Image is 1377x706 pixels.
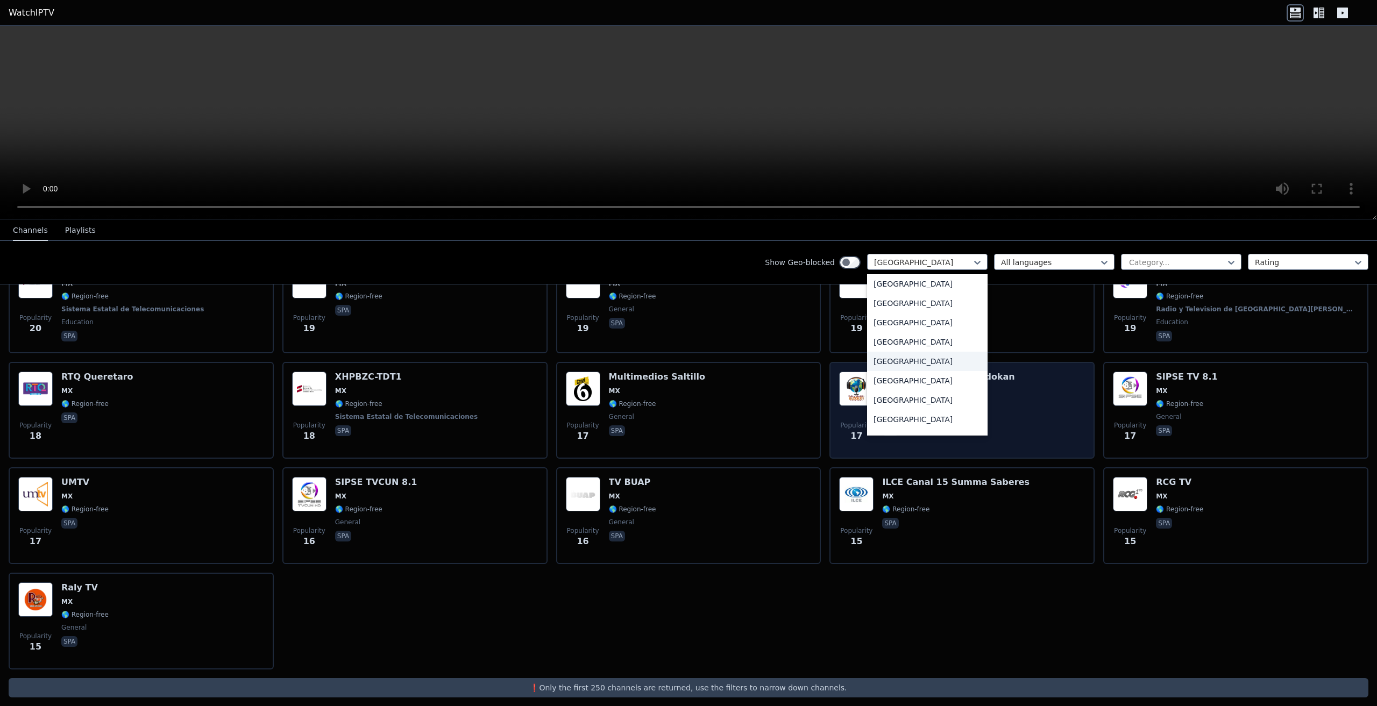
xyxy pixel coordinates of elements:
p: spa [335,305,351,316]
img: SIPSE TV 8.1 [1113,372,1147,406]
div: [GEOGRAPHIC_DATA] [867,313,988,332]
p: spa [335,531,351,541]
span: 🌎 Region-free [335,505,382,514]
span: 🌎 Region-free [61,400,109,408]
span: Popularity [293,526,325,535]
span: general [609,305,634,313]
span: 19 [577,322,588,335]
p: spa [61,518,77,529]
img: ILCE Canal 15 Summa Saberes [839,477,874,511]
span: education [1156,318,1188,326]
span: MX [609,387,620,395]
div: [GEOGRAPHIC_DATA] [867,294,988,313]
h6: Multimedios Saltillo [609,372,705,382]
p: spa [61,412,77,423]
p: spa [609,425,625,436]
span: 15 [850,535,862,548]
img: RTQ Queretaro [18,372,53,406]
span: 🌎 Region-free [1156,505,1203,514]
p: spa [1156,331,1172,341]
img: Multimedios Saltillo [566,372,600,406]
p: ❗️Only the first 250 channels are returned, use the filters to narrow down channels. [13,682,1364,693]
span: 18 [303,430,315,443]
span: Popularity [567,421,599,430]
h6: Raly TV [61,582,109,593]
img: Raly TV [18,582,53,617]
p: spa [61,636,77,647]
h6: RTQ Queretaro [61,372,133,382]
span: 16 [303,535,315,548]
span: 🌎 Region-free [609,400,656,408]
span: 15 [1124,535,1136,548]
span: Popularity [840,421,872,430]
span: Popularity [567,313,599,322]
span: Popularity [840,526,872,535]
span: MX [609,492,620,501]
span: general [61,623,87,632]
div: [GEOGRAPHIC_DATA] [867,371,988,390]
p: spa [61,331,77,341]
span: Popularity [1114,526,1146,535]
span: 15 [30,640,41,653]
span: MX [61,492,73,501]
p: spa [609,531,625,541]
button: Channels [13,220,48,241]
span: Popularity [19,313,52,322]
span: Radio y Television de [GEOGRAPHIC_DATA][PERSON_NAME] [1156,305,1357,313]
span: 🌎 Region-free [335,400,382,408]
img: SIPSE TVCUN 8.1 [292,477,326,511]
h6: ILCE Canal 15 Summa Saberes [882,477,1030,488]
a: WatchIPTV [9,6,54,19]
img: Radio y Television Budokan [839,372,874,406]
p: spa [1156,425,1172,436]
img: XHPBZC-TDT1 [292,372,326,406]
span: Sistema Estatal de Telecomunicaciones [335,412,478,421]
div: [GEOGRAPHIC_DATA] [867,390,988,410]
p: spa [882,518,898,529]
h6: UMTV [61,477,109,488]
span: 19 [1124,322,1136,335]
img: TV BUAP [566,477,600,511]
span: Popularity [567,526,599,535]
h6: XHPBZC-TDT1 [335,372,480,382]
h6: TV BUAP [609,477,656,488]
p: spa [335,425,351,436]
span: MX [1156,387,1167,395]
span: Popularity [840,313,872,322]
div: [GEOGRAPHIC_DATA] [867,352,988,371]
span: 🌎 Region-free [1156,292,1203,301]
label: Show Geo-blocked [765,257,835,268]
span: MX [61,597,73,606]
span: 18 [30,430,41,443]
span: 17 [1124,430,1136,443]
span: MX [1156,492,1167,501]
span: Sistema Estatal de Telecomunicaciones [61,305,204,313]
h6: SIPSE TVCUN 8.1 [335,477,417,488]
span: 17 [30,535,41,548]
span: Popularity [1114,313,1146,322]
div: [GEOGRAPHIC_DATA] [867,332,988,352]
div: [GEOGRAPHIC_DATA] [867,410,988,429]
span: Popularity [19,632,52,640]
span: 17 [577,430,588,443]
span: MX [335,492,346,501]
span: 🌎 Region-free [61,292,109,301]
span: 🌎 Region-free [1156,400,1203,408]
span: 🌎 Region-free [61,610,109,619]
span: 🌎 Region-free [882,505,929,514]
span: 🌎 Region-free [61,505,109,514]
span: MX [335,387,346,395]
span: 19 [303,322,315,335]
button: Playlists [65,220,96,241]
span: 16 [577,535,588,548]
span: general [335,518,360,526]
span: 🌎 Region-free [335,292,382,301]
span: 🌎 Region-free [609,505,656,514]
h6: RCG TV [1156,477,1203,488]
span: Popularity [1114,421,1146,430]
span: general [609,518,634,526]
div: [GEOGRAPHIC_DATA] [867,429,988,448]
img: UMTV [18,477,53,511]
div: [GEOGRAPHIC_DATA] [867,274,988,294]
span: 19 [850,322,862,335]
